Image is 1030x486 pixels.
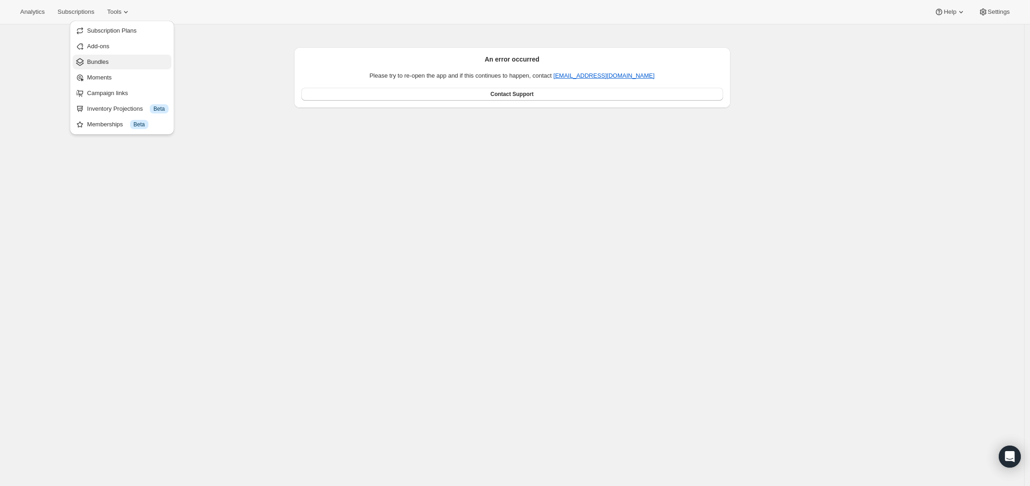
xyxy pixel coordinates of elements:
[73,55,171,69] button: Bundles
[491,90,534,98] span: Contact Support
[57,8,94,16] span: Subscriptions
[87,90,128,96] span: Campaign links
[134,121,145,128] span: Beta
[73,70,171,85] button: Moments
[87,43,109,50] span: Add-ons
[73,117,171,132] button: Memberships
[301,71,723,80] p: Please try to re-open the app and if this continues to happen, contact
[107,8,121,16] span: Tools
[87,27,137,34] span: Subscription Plans
[999,446,1021,468] div: Open Intercom Messenger
[301,55,723,64] h2: An error occurred
[73,102,171,116] button: Inventory Projections
[20,8,45,16] span: Analytics
[944,8,956,16] span: Help
[73,23,171,38] button: Subscription Plans
[973,6,1015,18] button: Settings
[73,86,171,101] button: Campaign links
[153,105,165,113] span: Beta
[52,6,100,18] button: Subscriptions
[73,39,171,54] button: Add-ons
[554,72,655,79] a: [EMAIL_ADDRESS][DOMAIN_NAME]
[301,88,723,101] a: Contact Support
[102,6,136,18] button: Tools
[87,120,169,129] div: Memberships
[87,104,169,113] div: Inventory Projections
[87,58,109,65] span: Bundles
[87,74,112,81] span: Moments
[929,6,971,18] button: Help
[988,8,1010,16] span: Settings
[15,6,50,18] button: Analytics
